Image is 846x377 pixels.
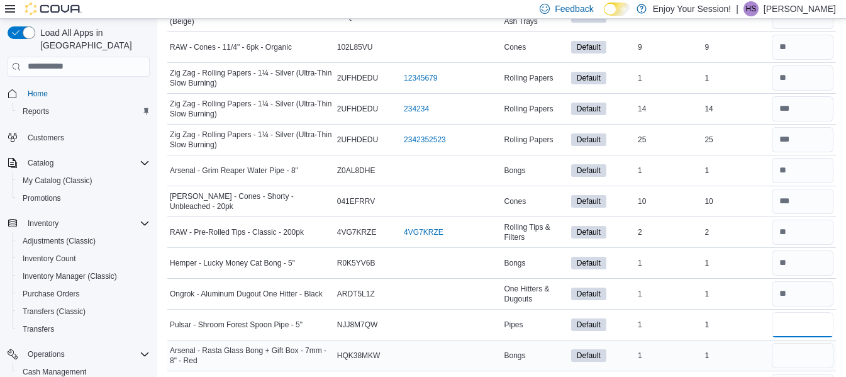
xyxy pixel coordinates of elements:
[571,72,606,84] span: Default
[3,154,155,172] button: Catalog
[404,73,437,83] a: 12345679
[653,1,732,16] p: Enjoy Your Session!
[571,133,606,146] span: Default
[577,288,601,300] span: Default
[571,349,606,362] span: Default
[337,320,378,330] span: NJJ8M7QW
[170,130,332,150] span: Zig Zag - Rolling Papers - 1¼ - Silver (Ultra-Thin Slow Burning)
[571,288,606,300] span: Default
[504,196,526,206] span: Cones
[577,257,601,269] span: Default
[170,42,292,52] span: RAW - Cones - 11/4" - 6pk - Organic
[23,86,150,101] span: Home
[577,227,601,238] span: Default
[504,320,523,330] span: Pipes
[18,304,91,319] a: Transfers (Classic)
[337,258,376,268] span: R0K5YV6B
[702,70,769,86] div: 1
[13,320,155,338] button: Transfers
[504,166,525,176] span: Bongs
[170,320,303,330] span: Pulsar - Shroom Forest Spoon Pipe - 5"
[28,218,58,228] span: Inventory
[337,166,376,176] span: Z0AL8DHE
[577,319,601,330] span: Default
[504,222,565,242] span: Rolling Tips & Filters
[28,89,48,99] span: Home
[13,285,155,303] button: Purchase Orders
[702,40,769,55] div: 9
[18,269,122,284] a: Inventory Manager (Classic)
[702,101,769,116] div: 14
[23,216,64,231] button: Inventory
[18,173,150,188] span: My Catalog (Classic)
[18,104,54,119] a: Reports
[18,191,150,206] span: Promotions
[635,163,702,178] div: 1
[764,1,836,16] p: [PERSON_NAME]
[404,104,429,114] a: 234234
[635,101,702,116] div: 14
[170,99,332,119] span: Zig Zag - Rolling Papers - 1¼ - Silver (Ultra-Thin Slow Burning)
[23,130,69,145] a: Customers
[23,193,61,203] span: Promotions
[404,135,446,145] a: 2342352523
[18,251,81,266] a: Inventory Count
[23,155,150,171] span: Catalog
[23,106,49,116] span: Reports
[604,3,630,16] input: Dark Mode
[337,351,381,361] span: HQK38MKW
[571,318,606,331] span: Default
[337,227,377,237] span: 4VG7KRZE
[23,367,86,377] span: Cash Management
[702,348,769,363] div: 1
[18,104,150,119] span: Reports
[23,324,54,334] span: Transfers
[170,346,332,366] span: Arsenal - Rasta Glass Bong + Gift Box - 7mm - 8" - Red
[404,227,443,237] a: 4VG7KRZE
[571,41,606,53] span: Default
[3,215,155,232] button: Inventory
[746,1,757,16] span: HS
[170,191,332,211] span: [PERSON_NAME] - Cones - Shorty - Unbleached - 20pk
[635,317,702,332] div: 1
[23,176,92,186] span: My Catalog (Classic)
[13,189,155,207] button: Promotions
[18,234,150,249] span: Adjustments (Classic)
[13,267,155,285] button: Inventory Manager (Classic)
[23,289,80,299] span: Purchase Orders
[571,103,606,115] span: Default
[23,155,58,171] button: Catalog
[337,289,375,299] span: ARDT5L1Z
[337,73,378,83] span: 2UFHDEDU
[170,289,323,299] span: Ongrok - Aluminum Dugout One Hitter - Black
[504,284,565,304] span: One Hitters & Dugouts
[635,194,702,209] div: 10
[23,347,150,362] span: Operations
[702,256,769,271] div: 1
[23,216,150,231] span: Inventory
[635,132,702,147] div: 25
[18,251,150,266] span: Inventory Count
[504,73,553,83] span: Rolling Papers
[571,164,606,177] span: Default
[635,348,702,363] div: 1
[337,42,373,52] span: 102L85VU
[504,104,553,114] span: Rolling Papers
[702,286,769,301] div: 1
[18,286,85,301] a: Purchase Orders
[577,72,601,84] span: Default
[635,70,702,86] div: 1
[13,250,155,267] button: Inventory Count
[504,42,526,52] span: Cones
[635,286,702,301] div: 1
[13,303,155,320] button: Transfers (Classic)
[736,1,738,16] p: |
[577,134,601,145] span: Default
[170,166,298,176] span: Arsenal - Grim Reaper Water Pipe - 8"
[555,3,593,15] span: Feedback
[702,132,769,147] div: 25
[3,128,155,146] button: Customers
[28,133,64,143] span: Customers
[702,194,769,209] div: 10
[23,347,70,362] button: Operations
